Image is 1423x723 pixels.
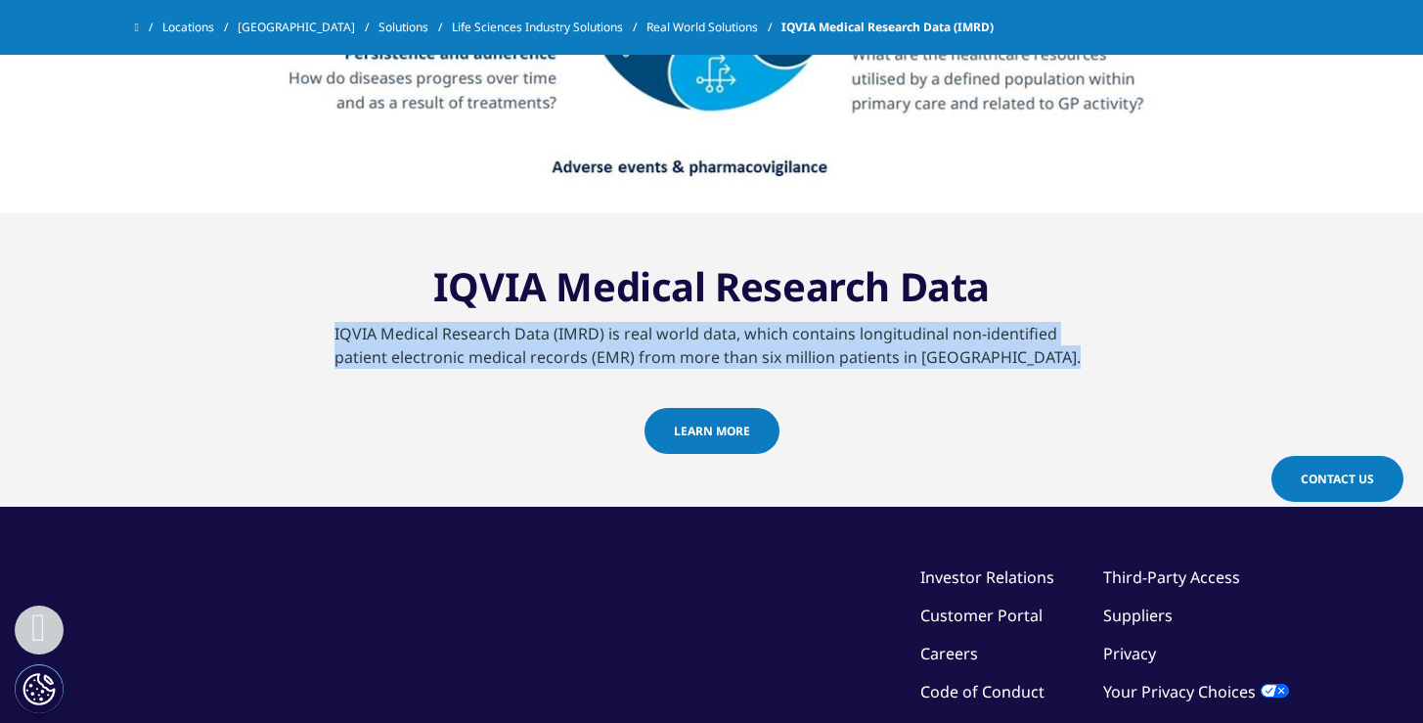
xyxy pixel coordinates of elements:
[1103,643,1156,664] a: Privacy
[920,605,1043,626] a: Customer Portal
[334,322,1089,369] p: IQVIA Medical Research Data (IMRD) is real world data, which contains longitudinal non-identified...
[1103,605,1173,626] a: Suppliers
[920,681,1045,702] a: Code of Conduct
[674,423,750,439] span: learn more
[452,10,646,45] a: Life Sciences Industry Solutions
[781,10,994,45] span: IQVIA Medical Research Data (IMRD)
[645,408,779,454] a: learn more
[920,643,978,664] a: Careers
[378,10,452,45] a: Solutions
[1103,681,1289,702] a: Your Privacy Choices
[1271,456,1403,502] a: Contact Us
[15,664,64,713] button: Cookies Settings
[920,566,1054,588] a: Investor Relations
[1103,566,1240,588] a: Third-Party Access
[238,10,378,45] a: [GEOGRAPHIC_DATA]
[162,10,238,45] a: Locations
[1301,471,1374,487] span: Contact Us
[646,10,781,45] a: Real World Solutions
[433,262,990,322] h2: IQVIA Medical Research Data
